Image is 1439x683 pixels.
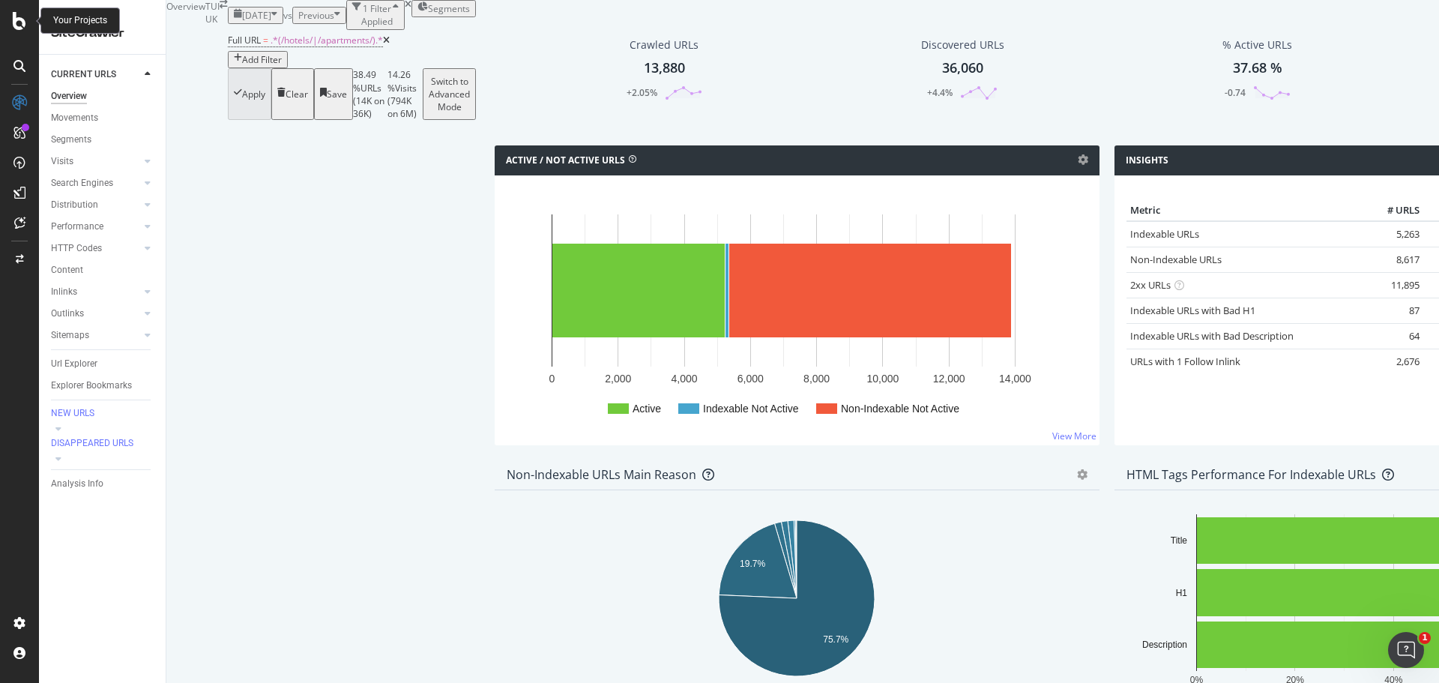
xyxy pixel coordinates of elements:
div: Content [51,262,83,278]
text: Indexable Not Active [703,403,799,415]
a: View More [1052,430,1096,442]
div: Add Filter [242,53,282,66]
text: 19.7% [740,559,765,569]
div: Distribution [51,197,98,213]
a: Indexable URLs with Bad Description [1130,329,1294,343]
div: 38.49 % URLs ( 14K on 36K ) [353,68,387,120]
div: Apply [242,88,265,100]
div: Save [327,88,347,100]
td: 64 [1363,324,1423,349]
text: Active [633,403,661,415]
text: H1 [1175,587,1187,598]
a: Overview [51,88,155,104]
span: Segments [428,2,470,15]
h4: Active / Not Active URLs [506,153,625,168]
a: Segments [51,132,155,148]
a: Url Explorer [51,356,155,372]
button: Save [314,68,353,120]
div: Url Explorer [51,356,97,372]
text: 4,000 [672,373,698,385]
div: Movements [51,110,98,126]
a: DISAPPEARED URLS [51,436,155,451]
a: Explorer Bookmarks [51,378,155,394]
button: [DATE] [228,7,283,24]
h4: Insights [1126,153,1168,168]
text: 6,000 [737,373,764,385]
iframe: Intercom live chat [1388,632,1424,668]
a: Visits [51,154,140,169]
span: vs [283,9,292,22]
button: Previous [292,7,346,24]
td: 5,263 [1363,221,1423,247]
div: Non-Indexable URLs Main Reason [507,467,696,482]
button: Clear [271,68,314,120]
a: Movements [51,110,155,126]
div: DISAPPEARED URLS [51,437,133,450]
span: = [263,34,268,46]
text: 8,000 [803,373,830,385]
svg: A chart. [507,199,1087,433]
a: HTTP Codes [51,241,140,256]
th: Metric [1126,199,1364,222]
div: CURRENT URLS [51,67,116,82]
div: 14.26 % Visits ( 794K on 6M ) [387,68,423,120]
a: NEW URLS [51,406,155,421]
div: Performance [51,219,103,235]
div: Crawled URLs [630,37,699,52]
a: Inlinks [51,284,140,300]
text: 2,000 [605,373,631,385]
div: 13,880 [644,58,685,78]
div: Sitemaps [51,328,89,343]
span: Full URL [228,34,261,46]
div: Visits [51,154,73,169]
i: Options [1078,154,1088,165]
text: Title [1170,535,1187,546]
a: Analysis Info [51,476,155,492]
a: Search Engines [51,175,140,191]
span: .*(/hotels/|/apartments/).* [271,34,383,46]
button: Apply [228,68,271,120]
button: Switch to Advanced Mode [423,68,476,120]
div: Switch to Advanced Mode [429,75,470,113]
a: Content [51,262,155,278]
a: Non-Indexable URLs [1130,253,1222,266]
a: Sitemaps [51,328,140,343]
div: Clear [286,88,308,100]
td: 8,617 [1363,247,1423,273]
a: Outlinks [51,306,140,322]
div: HTTP Codes [51,241,102,256]
text: 14,000 [999,373,1031,385]
td: 2,676 [1363,349,1423,375]
span: 1 [1419,632,1431,644]
div: +2.05% [627,86,657,99]
text: 10,000 [867,373,899,385]
div: Overview [51,88,87,104]
div: Discovered URLs [921,37,1004,52]
div: Your Projects [53,14,107,27]
div: 36,060 [942,58,983,78]
div: HTML Tags Performance for Indexable URLs [1126,467,1376,482]
a: Indexable URLs with Bad H1 [1130,304,1255,317]
div: Analysis Info [51,476,103,492]
a: Indexable URLs [1130,227,1199,241]
a: 2xx URLs [1130,278,1171,292]
div: -0.74 [1225,86,1246,99]
td: 11,895 [1363,273,1423,298]
td: 87 [1363,298,1423,324]
div: NEW URLS [51,407,94,420]
text: Description [1141,640,1186,650]
div: +4.4% [927,86,953,99]
span: 2025 Aug. 11th [242,9,271,22]
span: Previous [298,9,334,22]
th: # URLS [1363,199,1423,222]
div: Outlinks [51,306,84,322]
div: gear [1077,469,1087,480]
div: Explorer Bookmarks [51,378,132,394]
div: 37.68 % [1233,58,1282,78]
text: Non-Indexable Not Active [841,403,959,415]
text: 0 [549,373,555,385]
button: Add Filter [228,51,288,68]
a: Distribution [51,197,140,213]
div: % Active URLs [1222,37,1292,52]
